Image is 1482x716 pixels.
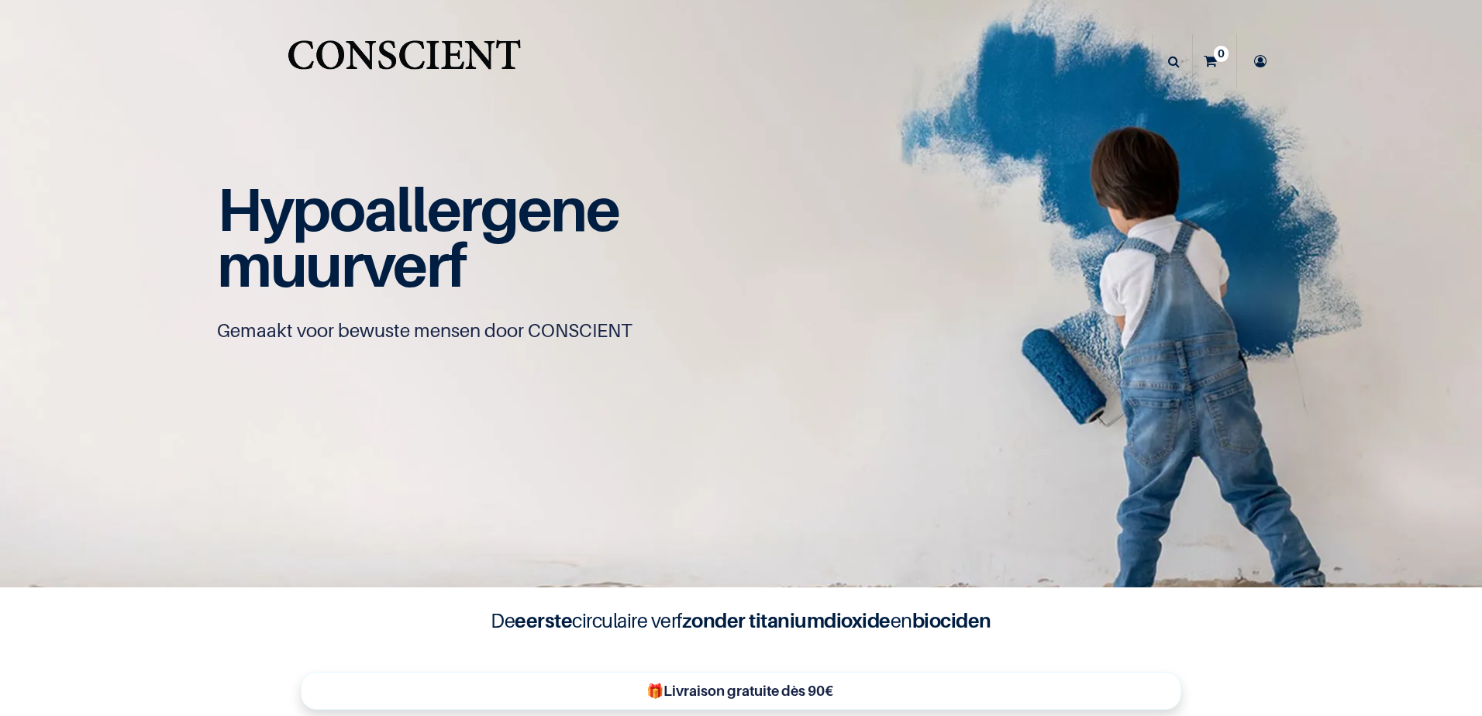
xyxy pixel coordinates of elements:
[284,31,524,92] a: Logo of Conscient.nl
[431,606,1051,635] h4: De circulaire verf en
[1214,46,1229,61] sup: 0
[217,173,619,245] span: Hypoallergene
[515,608,572,632] b: eerste
[284,31,524,92] img: Conscient.nl
[1193,34,1236,88] a: 0
[217,229,465,301] span: muurverf
[682,608,891,632] b: zonder titaniumdioxide
[646,683,833,699] b: 🎁Livraison gratuite dès 90€
[217,318,1265,343] p: Gemaakt voor bewuste mensen door CONSCIENT
[912,608,991,632] b: biociden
